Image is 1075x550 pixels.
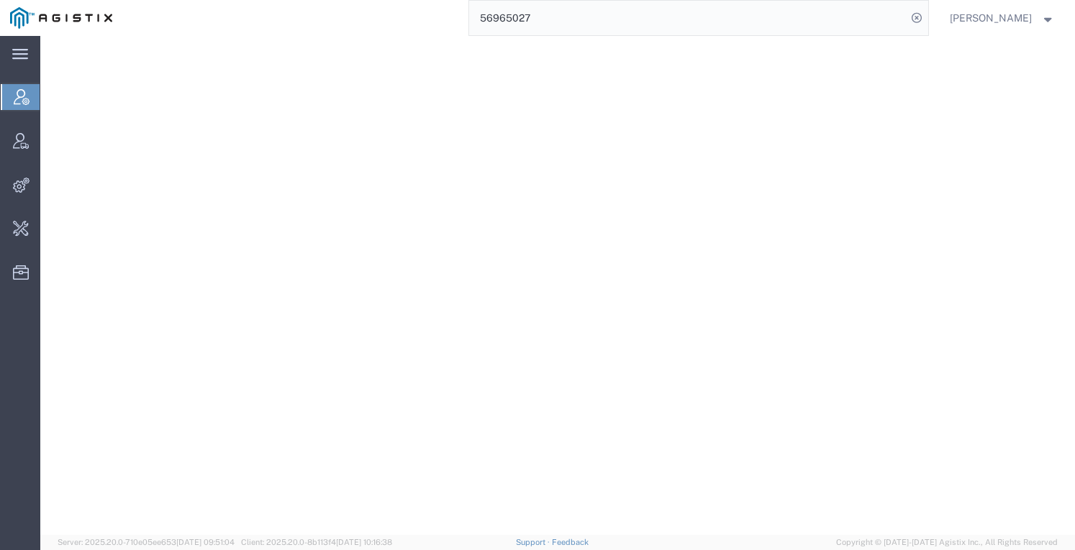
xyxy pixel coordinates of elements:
[58,538,235,546] span: Server: 2025.20.0-710e05ee653
[241,538,392,546] span: Client: 2025.20.0-8b113f4
[552,538,589,546] a: Feedback
[176,538,235,546] span: [DATE] 09:51:04
[40,36,1075,535] iframe: FS Legacy Container
[516,538,552,546] a: Support
[950,10,1032,26] span: Kayla Donahue
[469,1,907,35] input: Search for shipment number, reference number
[10,7,112,29] img: logo
[949,9,1056,27] button: [PERSON_NAME]
[836,536,1058,549] span: Copyright © [DATE]-[DATE] Agistix Inc., All Rights Reserved
[336,538,392,546] span: [DATE] 10:16:38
